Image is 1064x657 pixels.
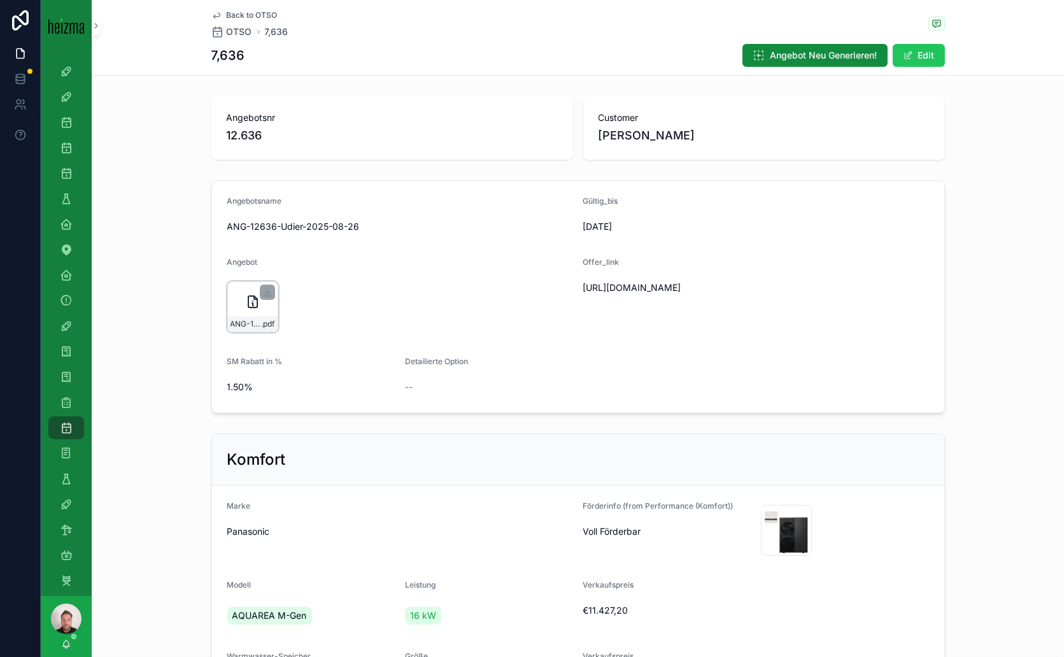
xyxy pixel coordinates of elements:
span: Back to OTSO [227,10,278,20]
h2: Komfort [227,449,286,470]
button: Edit [893,44,945,67]
span: [URL][DOMAIN_NAME] [583,281,811,294]
span: 16 kW [410,609,436,622]
span: Angebot [227,257,258,267]
span: -- [405,381,413,393]
span: Customer [599,111,930,124]
button: Angebot Neu Generieren! [742,44,888,67]
a: 16 kW [405,607,441,625]
h1: 7,636 [211,46,245,64]
div: scrollable content [41,51,92,596]
span: Offer_link [583,257,620,267]
span: Förderinfo (from Performance (Komfort)) [583,501,734,511]
span: Angebot Neu Generieren! [770,49,877,62]
span: Verkaufspreis [583,580,634,590]
a: 7,636 [265,25,288,38]
a: Back to OTSO [211,10,278,20]
span: Angebotsname [227,196,282,206]
span: Modell [227,580,252,590]
span: [DATE] [583,220,751,233]
span: Gültig_bis [583,196,618,206]
span: ANG-12636-Udier-2025-08-26 [231,319,262,329]
span: Detailierte Option [405,357,468,366]
span: €11.427,20 [583,604,929,617]
span: SM Rabatt in % [227,357,283,366]
img: App logo [48,17,84,34]
span: .pdf [262,319,275,329]
span: Voll Förderbar [583,525,751,538]
span: Leistung [405,580,436,590]
span: 1.50% [227,381,395,393]
a: OTSO [211,25,252,38]
span: [PERSON_NAME] [599,127,695,145]
span: ANG-12636-Udier-2025-08-26 [227,220,573,233]
span: 12.636 [227,127,558,145]
span: Angebotsnr [227,111,558,124]
span: AQUAREA M-Gen [232,609,307,622]
span: Panasonic [227,525,270,538]
span: OTSO [227,25,252,38]
span: Marke [227,501,251,511]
